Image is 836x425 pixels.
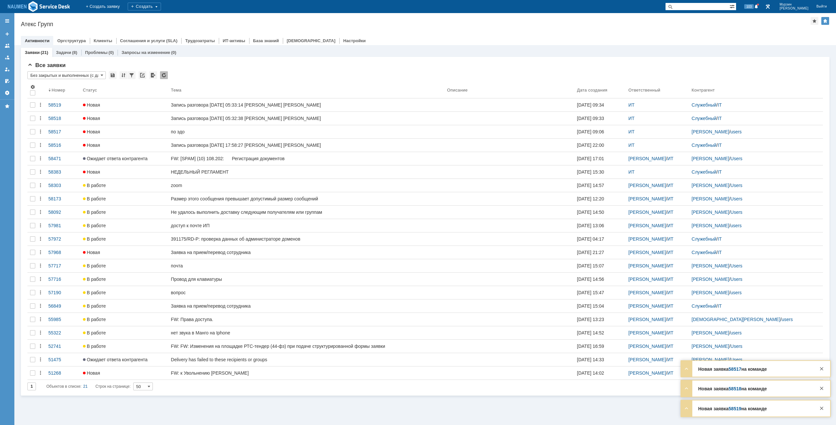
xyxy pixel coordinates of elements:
[692,263,729,268] a: [PERSON_NAME]
[168,246,444,259] a: Заявка на прием/перевод сотрудника
[46,313,80,326] a: 55985
[168,179,444,192] a: zoom
[667,250,673,255] a: ИТ
[577,116,604,121] div: [DATE] 09:33
[83,88,97,93] div: Статус
[574,125,626,138] a: [DATE] 09:06
[667,236,673,242] a: ИТ
[171,263,442,268] div: почта
[628,129,635,134] a: ИТ
[80,82,169,98] th: Статус
[718,303,722,309] a: IT
[667,290,673,295] a: ИТ
[574,112,626,125] a: [DATE] 09:33
[46,179,80,192] a: 58303
[168,98,444,111] a: Запись разговора [DATE] 05:33:14 [PERSON_NAME] [PERSON_NAME]
[94,38,112,43] a: Клиенты
[80,340,169,353] a: В работе
[80,246,169,259] a: Новая
[574,286,626,299] a: [DATE] 15:47
[46,139,80,152] a: 58516
[48,102,78,108] div: 58519
[25,50,40,55] a: Заявки
[168,366,444,380] a: FW: к Увольнению [PERSON_NAME]
[574,340,626,353] a: [DATE] 16:59
[52,88,65,93] div: Номер
[729,366,741,372] a: 58517
[120,71,127,79] div: Сортировка...
[168,313,444,326] a: FW: Права доступа.
[731,344,743,349] a: Users
[83,263,106,268] span: В работе
[48,156,78,161] div: 58471
[577,303,604,309] div: [DATE] 15:04
[667,370,673,376] a: ИТ
[628,143,635,148] a: ИТ
[692,317,780,322] a: [DEMOGRAPHIC_DATA][PERSON_NAME]
[628,236,666,242] a: [PERSON_NAME]
[171,223,442,228] div: доступ к почте ИП
[83,330,106,335] span: В работе
[80,299,169,313] a: В работе
[83,303,106,309] span: В работе
[48,223,78,228] div: 57981
[729,386,741,391] a: 58518
[168,82,444,98] th: Тема
[577,156,604,161] div: [DATE] 17:01
[46,299,80,313] a: 56849
[83,250,100,255] span: Новая
[160,71,168,79] div: Обновлять список
[577,277,604,282] div: [DATE] 14:56
[80,313,169,326] a: В работе
[85,50,108,55] a: Проблемы
[48,330,78,335] div: 55322
[628,303,666,309] a: [PERSON_NAME]
[128,71,136,79] div: Фильтрация...
[46,206,80,219] a: 58092
[574,219,626,232] a: [DATE] 13:06
[171,88,181,93] div: Тема
[168,353,444,366] a: Delivery has failed to these recipients or groups
[171,357,442,362] div: Delivery has failed to these recipients or groups
[718,250,722,255] a: IT
[574,192,626,205] a: [DATE] 12:20
[168,340,444,353] a: FW: FW: Изменения на площадке РТС-тендер (44-фз) при подаче структурированной формы заявки
[121,50,170,55] a: Запросы на изменение
[667,183,673,188] a: ИТ
[80,112,169,125] a: Новая
[40,50,48,55] div: (21)
[48,290,78,295] div: 57190
[574,313,626,326] a: [DATE] 13:23
[781,317,793,322] a: users
[171,330,442,335] div: нет звука в Манго на Iphone
[667,277,673,282] a: ИТ
[80,286,169,299] a: В работе
[48,370,78,376] div: 51268
[628,156,666,161] a: [PERSON_NAME]
[80,139,169,152] a: Новая
[731,129,742,134] a: users
[692,88,715,93] div: Контрагент
[626,82,689,98] th: Ответственный
[83,143,100,148] span: Новая
[83,290,106,295] span: В работе
[577,263,604,268] div: [DATE] 15:07
[667,156,673,161] a: ИТ
[780,7,809,10] span: [PERSON_NAME]
[83,183,106,188] span: В работе
[83,156,148,161] span: Ожидает ответа контрагента
[731,330,742,335] a: users
[83,102,100,108] span: Новая
[577,169,604,175] div: [DATE] 15:30
[46,326,80,339] a: 55322
[577,88,607,93] div: Дата создания
[171,210,442,215] div: Не удалось выполнить доставку следующим получателям или группам
[667,317,673,322] a: ИТ
[577,290,604,295] div: [DATE] 15:47
[171,290,442,295] div: вопрос
[731,277,743,282] a: Users
[171,183,442,188] div: zoom
[821,17,829,25] div: Изменить домашнюю страницу
[46,340,80,353] a: 52741
[168,192,444,205] a: Размер этого сообщения превышает допустимый размер сообщений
